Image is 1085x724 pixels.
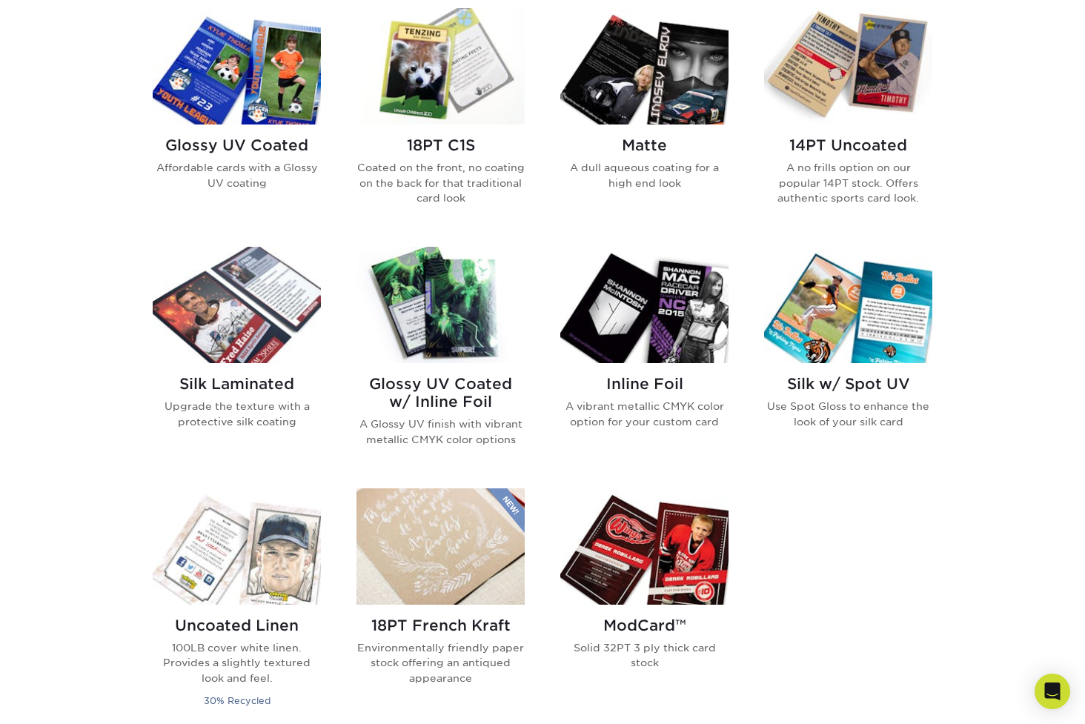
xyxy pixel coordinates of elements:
small: 30% Recycled [204,695,271,706]
h2: 14PT Uncoated [764,136,932,154]
img: Silk Laminated Trading Cards [153,247,321,363]
img: Glossy UV Coated Trading Cards [153,8,321,124]
img: Silk w/ Spot UV Trading Cards [764,247,932,363]
img: Glossy UV Coated w/ Inline Foil Trading Cards [356,247,525,363]
img: Uncoated Linen Trading Cards [153,488,321,605]
a: Glossy UV Coated w/ Inline Foil Trading Cards Glossy UV Coated w/ Inline Foil A Glossy UV finish ... [356,247,525,471]
a: Silk Laminated Trading Cards Silk Laminated Upgrade the texture with a protective silk coating [153,247,321,471]
p: A no frills option on our popular 14PT stock. Offers authentic sports card look. [764,160,932,205]
h2: Glossy UV Coated w/ Inline Foil [356,375,525,411]
div: Open Intercom Messenger [1035,674,1070,709]
p: A dull aqueous coating for a high end look [560,160,729,190]
h2: Glossy UV Coated [153,136,321,154]
p: Use Spot Gloss to enhance the look of your silk card [764,399,932,429]
h2: 18PT C1S [356,136,525,154]
p: 100LB cover white linen. Provides a slightly textured look and feel. [153,640,321,685]
a: Matte Trading Cards Matte A dull aqueous coating for a high end look [560,8,729,229]
h2: Uncoated Linen [153,617,321,634]
h2: Silk Laminated [153,375,321,393]
h2: Matte [560,136,729,154]
p: Environmentally friendly paper stock offering an antiqued appearance [356,640,525,685]
h2: ModCard™ [560,617,729,634]
a: Inline Foil Trading Cards Inline Foil A vibrant metallic CMYK color option for your custom card [560,247,729,471]
a: 14PT Uncoated Trading Cards 14PT Uncoated A no frills option on our popular 14PT stock. Offers au... [764,8,932,229]
img: ModCard™ Trading Cards [560,488,729,605]
img: 18PT C1S Trading Cards [356,8,525,124]
img: 14PT Uncoated Trading Cards [764,8,932,124]
img: 18PT French Kraft Trading Cards [356,488,525,605]
p: A vibrant metallic CMYK color option for your custom card [560,399,729,429]
a: Silk w/ Spot UV Trading Cards Silk w/ Spot UV Use Spot Gloss to enhance the look of your silk card [764,247,932,471]
p: Solid 32PT 3 ply thick card stock [560,640,729,671]
p: Coated on the front, no coating on the back for that traditional card look [356,160,525,205]
h2: Inline Foil [560,375,729,393]
a: Glossy UV Coated Trading Cards Glossy UV Coated Affordable cards with a Glossy UV coating [153,8,321,229]
img: Matte Trading Cards [560,8,729,124]
p: A Glossy UV finish with vibrant metallic CMYK color options [356,416,525,447]
h2: 18PT French Kraft [356,617,525,634]
h2: Silk w/ Spot UV [764,375,932,393]
img: Inline Foil Trading Cards [560,247,729,363]
img: New Product [488,488,525,533]
p: Affordable cards with a Glossy UV coating [153,160,321,190]
a: 18PT C1S Trading Cards 18PT C1S Coated on the front, no coating on the back for that traditional ... [356,8,525,229]
p: Upgrade the texture with a protective silk coating [153,399,321,429]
